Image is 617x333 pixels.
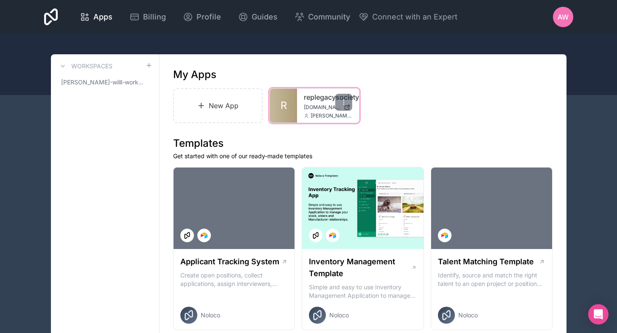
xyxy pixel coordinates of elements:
[173,88,263,123] a: New App
[71,62,112,70] h3: Workspaces
[372,11,457,23] span: Connect with an Expert
[441,232,448,239] img: Airtable Logo
[309,256,411,280] h1: Inventory Management Template
[58,61,112,71] a: Workspaces
[73,8,119,26] a: Apps
[458,311,478,319] span: Noloco
[308,11,350,23] span: Community
[438,271,546,288] p: Identify, source and match the right talent to an open project or position with our Talent Matchi...
[231,8,284,26] a: Guides
[270,89,297,123] a: R
[588,304,609,325] div: Open Intercom Messenger
[196,11,221,23] span: Profile
[173,68,216,81] h1: My Apps
[329,232,336,239] img: Airtable Logo
[304,92,352,102] a: replegacysociety
[329,311,349,319] span: Noloco
[143,11,166,23] span: Billing
[201,232,208,239] img: Airtable Logo
[176,8,228,26] a: Profile
[201,311,220,319] span: Noloco
[61,78,146,87] span: [PERSON_NAME]-willl-workspace
[359,11,457,23] button: Connect with an Expert
[288,8,357,26] a: Community
[180,271,288,288] p: Create open positions, collect applications, assign interviewers, centralise candidate feedback a...
[93,11,112,23] span: Apps
[58,75,152,90] a: [PERSON_NAME]-willl-workspace
[180,256,279,268] h1: Applicant Tracking System
[173,137,553,150] h1: Templates
[311,112,352,119] span: [PERSON_NAME][EMAIL_ADDRESS][DOMAIN_NAME]
[123,8,173,26] a: Billing
[558,12,569,22] span: AW
[280,99,287,112] span: R
[309,283,417,300] p: Simple and easy to use Inventory Management Application to manage your stock, orders and Manufact...
[173,152,553,160] p: Get started with one of our ready-made templates
[438,256,534,268] h1: Talent Matching Template
[304,104,352,111] a: [DOMAIN_NAME]
[252,11,278,23] span: Guides
[304,104,340,111] span: [DOMAIN_NAME]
